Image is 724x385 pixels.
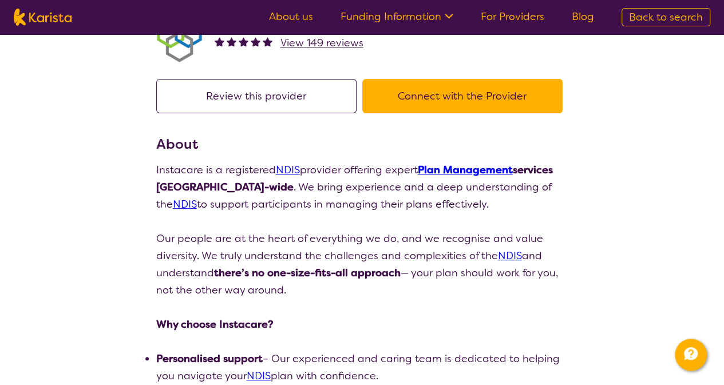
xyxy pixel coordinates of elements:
[156,317,274,331] strong: Why choose Instacare?
[227,37,236,46] img: fullstar
[156,17,202,62] img: obkhna0zu27zdd4ubuus.png
[622,8,710,26] a: Back to search
[572,10,594,23] a: Blog
[280,36,363,50] span: View 149 reviews
[629,10,703,24] span: Back to search
[214,266,401,280] strong: there’s no one-size-fits-all approach
[156,352,263,366] strong: Personalised support
[156,79,357,113] button: Review this provider
[251,37,260,46] img: fullstar
[263,37,272,46] img: fullstar
[362,79,563,113] button: Connect with the Provider
[247,369,271,383] a: NDIS
[156,230,568,299] p: Our people are at the heart of everything we do, and we recognise and value diversity. We truly u...
[14,9,72,26] img: Karista logo
[156,89,362,103] a: Review this provider
[362,89,568,103] a: Connect with the Provider
[173,197,197,211] a: NDIS
[156,134,568,154] h3: About
[239,37,248,46] img: fullstar
[215,37,224,46] img: fullstar
[280,34,363,51] a: View 149 reviews
[481,10,544,23] a: For Providers
[418,163,513,177] a: Plan Management
[156,350,568,384] li: – Our experienced and caring team is dedicated to helping you navigate your plan with confidence.
[156,161,568,213] p: Instacare is a registered provider offering expert . We bring experience and a deep understanding...
[341,10,453,23] a: Funding Information
[675,339,707,371] button: Channel Menu
[269,10,313,23] a: About us
[498,249,522,263] a: NDIS
[276,163,300,177] a: NDIS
